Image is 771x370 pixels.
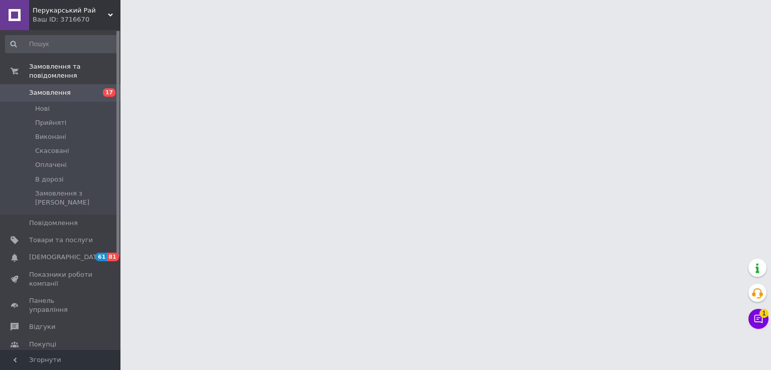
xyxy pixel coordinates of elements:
[103,88,115,97] span: 17
[5,35,118,53] input: Пошук
[95,253,107,261] span: 61
[29,270,93,288] span: Показники роботи компанії
[29,219,78,228] span: Повідомлення
[748,309,768,329] button: Чат з покупцем1
[35,104,50,113] span: Нові
[29,62,120,80] span: Замовлення та повідомлення
[33,15,120,24] div: Ваш ID: 3716670
[35,118,66,127] span: Прийняті
[35,175,64,184] span: В дорозі
[33,6,108,15] span: Перукарський Рай
[35,160,67,169] span: Оплачені
[35,132,66,141] span: Виконані
[107,253,118,261] span: 81
[35,189,117,207] span: Замовлення з [PERSON_NAME]
[29,236,93,245] span: Товари та послуги
[759,306,768,315] span: 1
[29,322,55,331] span: Відгуки
[29,253,103,262] span: [DEMOGRAPHIC_DATA]
[29,88,71,97] span: Замовлення
[29,340,56,349] span: Покупці
[35,146,69,155] span: Скасовані
[29,296,93,314] span: Панель управління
